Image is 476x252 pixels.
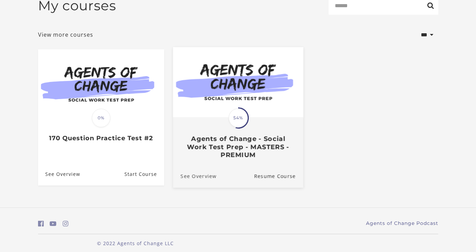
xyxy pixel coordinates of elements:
[38,163,80,185] a: 170 Question Practice Test #2: See Overview
[124,163,164,185] a: 170 Question Practice Test #2: Resume Course
[366,220,438,227] a: Agents of Change Podcast
[63,219,69,229] a: https://www.instagram.com/agentsofchangeprep/ (Open in a new window)
[254,165,303,188] a: Agents of Change - Social Work Test Prep - MASTERS - PREMIUM: Resume Course
[38,220,44,227] i: https://www.facebook.com/groups/aswbtestprep (Open in a new window)
[229,108,248,128] span: 54%
[180,135,295,159] h3: Agents of Change - Social Work Test Prep - MASTERS - PREMIUM
[38,31,93,39] a: View more courses
[50,220,57,227] i: https://www.youtube.com/c/AgentsofChangeTestPrepbyMeaganMitchell (Open in a new window)
[38,240,233,247] p: © 2022 Agents of Change LLC
[173,165,216,188] a: Agents of Change - Social Work Test Prep - MASTERS - PREMIUM: See Overview
[50,219,57,229] a: https://www.youtube.com/c/AgentsofChangeTestPrepbyMeaganMitchell (Open in a new window)
[45,134,157,142] h3: 170 Question Practice Test #2
[92,109,110,127] span: 0%
[63,220,69,227] i: https://www.instagram.com/agentsofchangeprep/ (Open in a new window)
[38,219,44,229] a: https://www.facebook.com/groups/aswbtestprep (Open in a new window)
